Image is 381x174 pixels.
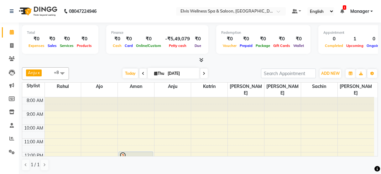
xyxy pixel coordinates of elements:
span: Aman [118,83,154,90]
div: Stylist [22,83,44,89]
span: Products [75,43,93,48]
div: ₹0 [292,35,305,43]
span: [PERSON_NAME] [264,83,301,97]
span: Rahul [45,83,81,90]
div: 8:00 AM [25,97,44,104]
span: Anju [154,83,191,90]
div: ₹0 [123,35,134,43]
span: Completed [323,43,345,48]
span: Anju [28,70,37,75]
div: Total [27,30,93,35]
div: [PERSON_NAME], TK01, 12:00 PM-01:00 PM, Massage - Swedish Massage (60 Min) [119,152,153,164]
span: Ajo [81,83,117,90]
span: Expenses [27,43,46,48]
div: ₹0 [192,35,203,43]
span: [PERSON_NAME] [338,83,374,97]
b: 08047224946 [69,3,97,20]
span: Services [58,43,75,48]
input: Search Appointment [261,69,316,78]
span: Sales [46,43,58,48]
span: Katrin [191,83,227,90]
span: 1 / 1 [31,161,39,168]
div: 1 [345,35,365,43]
span: ADD NEW [321,71,340,76]
div: 11:00 AM [23,139,44,145]
div: ₹0 [221,35,238,43]
span: Sachin [301,83,337,90]
div: 12:00 PM [23,152,44,159]
span: 1 [343,5,346,10]
div: ₹0 [134,35,163,43]
div: 9:00 AM [25,111,44,118]
span: Card [123,43,134,48]
span: +8 [54,70,64,75]
div: ₹0 [254,35,272,43]
div: ₹0 [272,35,292,43]
img: logo [16,3,59,20]
span: Cash [111,43,123,48]
span: [PERSON_NAME] [228,83,264,97]
div: 0 [323,35,345,43]
a: x [37,70,40,75]
div: ₹0 [58,35,75,43]
div: -₹5,49,079 [163,35,192,43]
button: ADD NEW [320,69,341,78]
span: Package [254,43,272,48]
span: Wallet [292,43,305,48]
span: Today [123,69,138,78]
span: Prepaid [238,43,254,48]
span: Voucher [221,43,238,48]
div: Redemption [221,30,305,35]
div: ₹0 [75,35,93,43]
div: ₹0 [46,35,58,43]
div: ₹0 [238,35,254,43]
span: Online/Custom [134,43,163,48]
div: Finance [111,30,203,35]
span: Manager [350,8,369,15]
div: 10:00 AM [23,125,44,131]
span: Due [193,43,203,48]
a: 1 [340,8,344,14]
div: ₹0 [111,35,123,43]
span: Thu [153,71,166,76]
span: Petty cash [167,43,188,48]
input: 2025-09-04 [166,69,197,78]
div: ₹0 [27,35,46,43]
span: Gift Cards [272,43,292,48]
span: Upcoming [345,43,365,48]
